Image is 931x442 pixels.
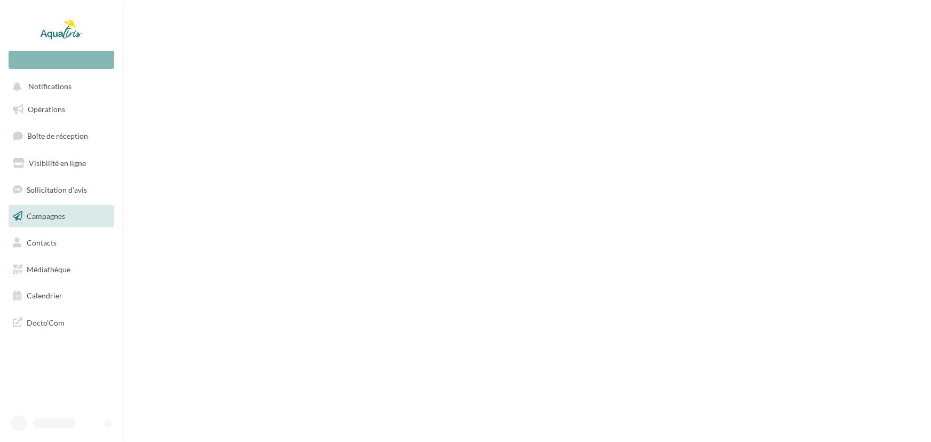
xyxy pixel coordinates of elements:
span: Docto'Com [27,315,65,329]
a: Contacts [6,232,116,254]
span: Boîte de réception [27,131,88,140]
span: Opérations [28,105,65,114]
span: Sollicitation d'avis [27,185,87,194]
a: Docto'Com [6,311,116,334]
a: Calendrier [6,285,116,307]
span: Visibilité en ligne [29,159,86,168]
span: Notifications [28,82,71,91]
span: Médiathèque [27,265,70,274]
a: Opérations [6,98,116,121]
div: Nouvelle campagne [9,51,114,69]
a: Médiathèque [6,258,116,281]
span: Campagnes [27,211,65,220]
a: Sollicitation d'avis [6,179,116,201]
a: Campagnes [6,205,116,227]
a: Visibilité en ligne [6,152,116,175]
a: Boîte de réception [6,124,116,147]
span: Calendrier [27,291,62,300]
span: Contacts [27,238,57,247]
